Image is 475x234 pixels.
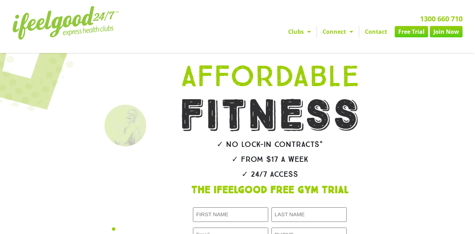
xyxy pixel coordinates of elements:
a: 1300 660 710 [420,14,463,23]
a: Free Trial [395,26,428,37]
input: FIRST NAME [193,207,268,222]
h2: ✓ From $17 a week [160,155,380,163]
h2: ✓ 24/7 Access [160,170,380,178]
a: Connect [317,26,359,37]
a: Join Now [430,26,463,37]
h1: The IfeelGood Free Gym Trial [160,185,380,195]
nav: Menu [172,26,463,37]
a: Clubs [282,26,317,37]
h2: ✓ No lock-in contracts* [160,140,380,148]
a: Contact [359,26,393,37]
input: LAST NAME [271,207,347,222]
